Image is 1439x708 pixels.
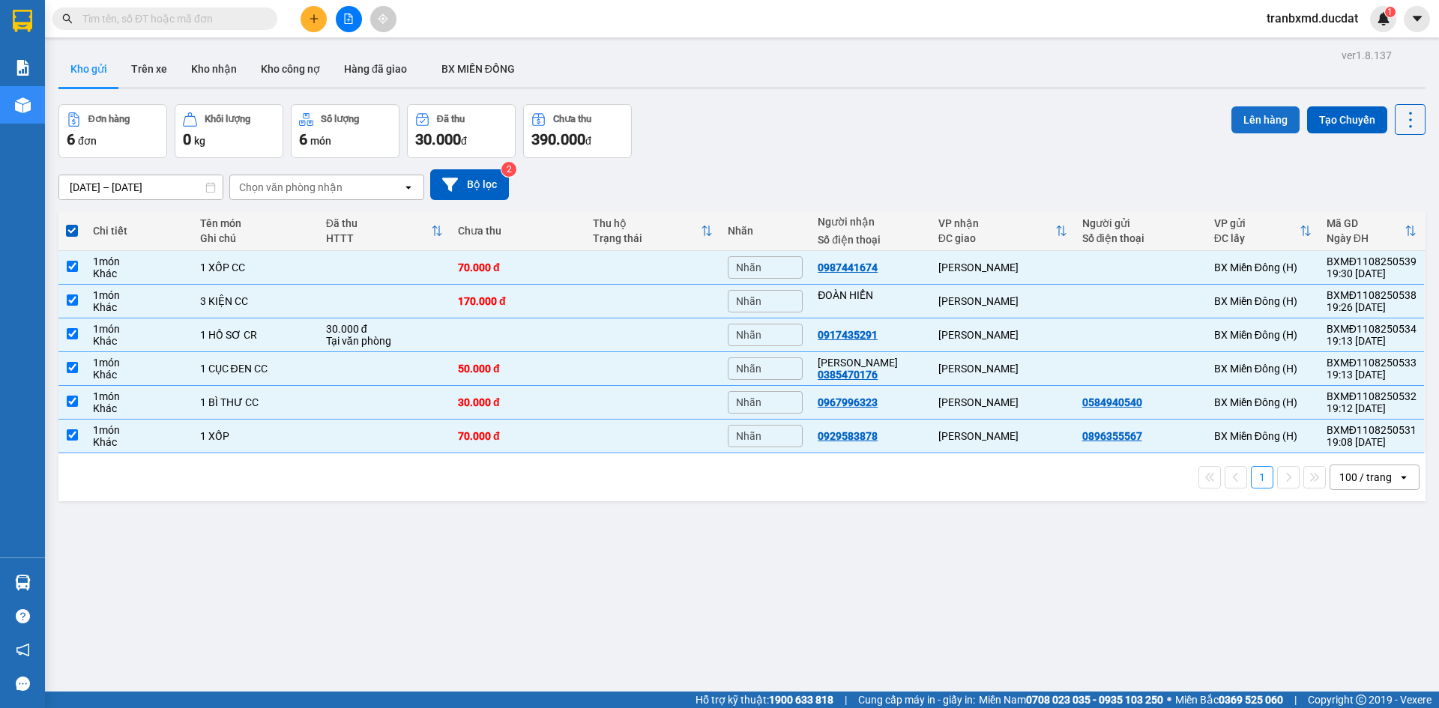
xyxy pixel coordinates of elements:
[458,363,578,375] div: 50.000 đ
[16,609,30,623] span: question-circle
[93,255,184,267] div: 1 món
[818,396,878,408] div: 0967996323
[301,6,327,32] button: plus
[1319,211,1424,251] th: Toggle SortBy
[979,692,1163,708] span: Miền Nam
[430,169,509,200] button: Bộ lọc
[332,51,419,87] button: Hàng đã giao
[200,363,311,375] div: 1 CỤC ĐEN CC
[1214,261,1312,273] div: BX Miền Đông (H)
[88,114,130,124] div: Đơn hàng
[818,357,923,369] div: KHÁNH LINH
[458,225,578,237] div: Chưa thu
[1327,390,1417,402] div: BXMĐ1108250532
[309,13,319,24] span: plus
[343,13,354,24] span: file-add
[310,135,331,147] span: món
[407,104,516,158] button: Đã thu30.000đ
[1398,471,1410,483] svg: open
[402,181,414,193] svg: open
[200,217,311,229] div: Tên món
[183,130,191,148] span: 0
[200,396,311,408] div: 1 BÌ THƯ CC
[531,130,585,148] span: 390.000
[858,692,975,708] span: Cung cấp máy in - giấy in:
[378,13,388,24] span: aim
[326,232,431,244] div: HTTT
[1082,232,1199,244] div: Số điện thoại
[15,575,31,590] img: warehouse-icon
[1327,357,1417,369] div: BXMĐ1108250533
[938,329,1067,341] div: [PERSON_NAME]
[78,135,97,147] span: đơn
[15,97,31,113] img: warehouse-icon
[1327,323,1417,335] div: BXMĐ1108250534
[82,10,259,27] input: Tìm tên, số ĐT hoặc mã đơn
[931,211,1075,251] th: Toggle SortBy
[736,430,761,442] span: Nhãn
[319,211,450,251] th: Toggle SortBy
[336,6,362,32] button: file-add
[523,104,632,158] button: Chưa thu390.000đ
[59,175,223,199] input: Select a date range.
[938,396,1067,408] div: [PERSON_NAME]
[1082,396,1142,408] div: 0584940540
[1082,217,1199,229] div: Người gửi
[200,430,311,442] div: 1 XỐP
[1327,424,1417,436] div: BXMĐ1108250531
[938,295,1067,307] div: [PERSON_NAME]
[299,130,307,148] span: 6
[845,692,847,708] span: |
[200,329,311,341] div: 1 HỒ SƠ CR
[200,232,311,244] div: Ghi chú
[938,217,1055,229] div: VP nhận
[1214,232,1300,244] div: ĐC lấy
[326,323,443,335] div: 30.000 đ
[593,217,701,229] div: Thu hộ
[1214,329,1312,341] div: BX Miền Đông (H)
[585,135,591,147] span: đ
[1327,217,1405,229] div: Mã GD
[437,114,465,124] div: Đã thu
[1327,232,1405,244] div: Ngày ĐH
[1214,430,1312,442] div: BX Miền Đông (H)
[1307,106,1387,133] button: Tạo Chuyến
[938,261,1067,273] div: [PERSON_NAME]
[326,335,443,347] div: Tại văn phòng
[769,694,833,706] strong: 1900 633 818
[818,234,923,246] div: Số điện thoại
[200,261,311,273] div: 1 XỐP CC
[818,430,878,442] div: 0929583878
[1327,402,1417,414] div: 19:12 [DATE]
[93,357,184,369] div: 1 món
[200,295,311,307] div: 3 KIỆN CC
[938,363,1067,375] div: [PERSON_NAME]
[249,51,332,87] button: Kho công nợ
[1327,436,1417,448] div: 19:08 [DATE]
[1327,301,1417,313] div: 19:26 [DATE]
[736,396,761,408] span: Nhãn
[1214,217,1300,229] div: VP gửi
[1327,267,1417,279] div: 19:30 [DATE]
[818,216,923,228] div: Người nhận
[370,6,396,32] button: aim
[1251,466,1273,488] button: 1
[1327,255,1417,267] div: BXMĐ1108250539
[179,51,249,87] button: Kho nhận
[1356,695,1366,705] span: copyright
[1255,9,1370,28] span: tranbxmd.ducdat
[458,396,578,408] div: 30.000 đ
[1026,694,1163,706] strong: 0708 023 035 - 0935 103 250
[10,46,39,58] span: CCCD:
[1231,106,1300,133] button: Lên hàng
[461,135,467,147] span: đ
[17,92,152,121] span: 0987441674
[458,261,578,273] div: 70.000 đ
[321,114,359,124] div: Số lượng
[938,430,1067,442] div: [PERSON_NAME]
[15,60,31,76] img: solution-icon
[1342,47,1392,64] div: ver 1.8.137
[1214,363,1312,375] div: BX Miền Đông (H)
[93,424,184,436] div: 1 món
[13,10,32,32] img: logo-vxr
